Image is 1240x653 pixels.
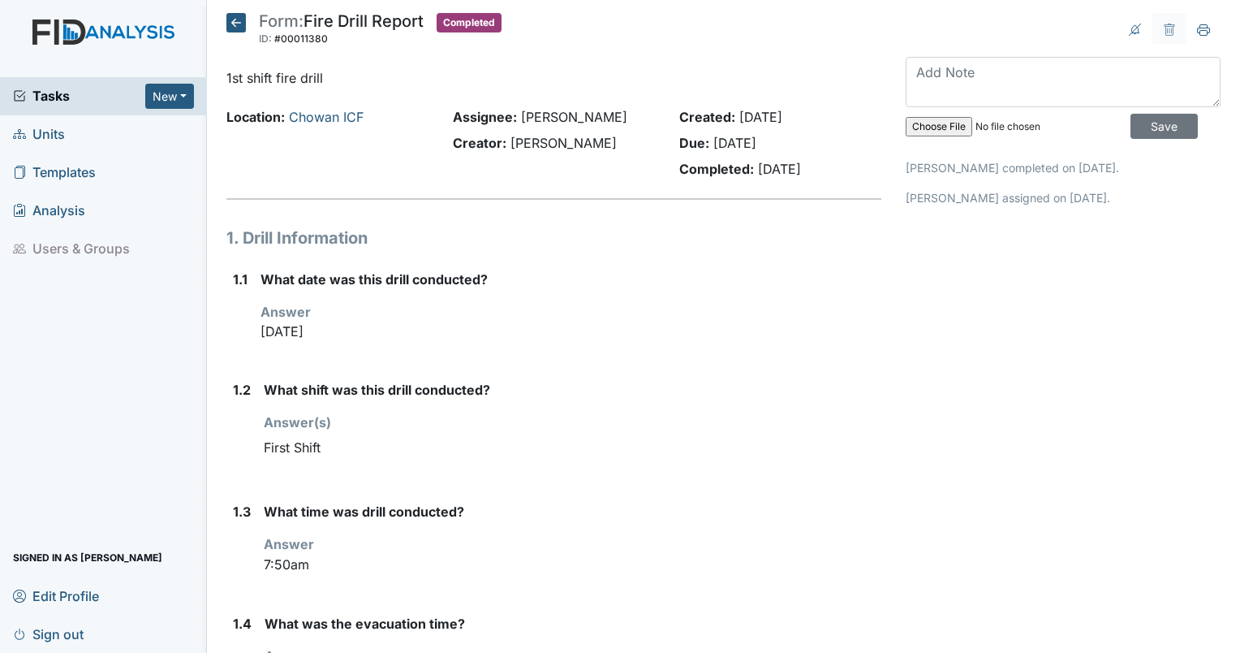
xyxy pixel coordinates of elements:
[260,270,488,289] label: What date was this drill conducted?
[259,13,424,49] div: Fire Drill Report
[679,135,709,151] strong: Due:
[13,545,162,570] span: Signed in as [PERSON_NAME]
[13,86,145,106] a: Tasks
[13,583,99,608] span: Edit Profile
[260,304,311,320] strong: Answer
[264,432,881,463] div: First Shift
[274,32,328,45] span: #00011380
[906,189,1221,206] p: [PERSON_NAME] assigned on [DATE].
[264,502,464,521] label: What time was drill conducted?
[13,122,65,147] span: Units
[226,109,285,125] strong: Location:
[233,380,251,400] label: 1.2
[758,161,801,177] span: [DATE]
[259,32,272,45] span: ID:
[739,109,782,125] span: [DATE]
[510,135,617,151] span: [PERSON_NAME]
[679,109,735,125] strong: Created:
[453,135,506,151] strong: Creator:
[226,68,881,88] p: 1st shift fire drill
[265,614,465,634] label: What was the evacuation time?
[260,322,881,341] p: [DATE]
[1130,114,1198,139] input: Save
[521,109,627,125] span: [PERSON_NAME]
[259,11,304,31] span: Form:
[264,380,490,400] label: What shift was this drill conducted?
[13,198,85,223] span: Analysis
[264,536,314,552] strong: Answer
[145,84,194,109] button: New
[233,270,248,289] label: 1.1
[13,621,84,647] span: Sign out
[233,502,251,521] label: 1.3
[713,135,756,151] span: [DATE]
[233,614,252,634] label: 1.4
[453,109,517,125] strong: Assignee:
[289,109,364,125] a: Chowan ICF
[906,159,1221,176] p: [PERSON_NAME] completed on [DATE].
[226,226,881,250] h1: 1. Drill Information
[679,161,754,177] strong: Completed:
[13,160,96,185] span: Templates
[437,13,502,32] span: Completed
[264,414,331,430] strong: Answer(s)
